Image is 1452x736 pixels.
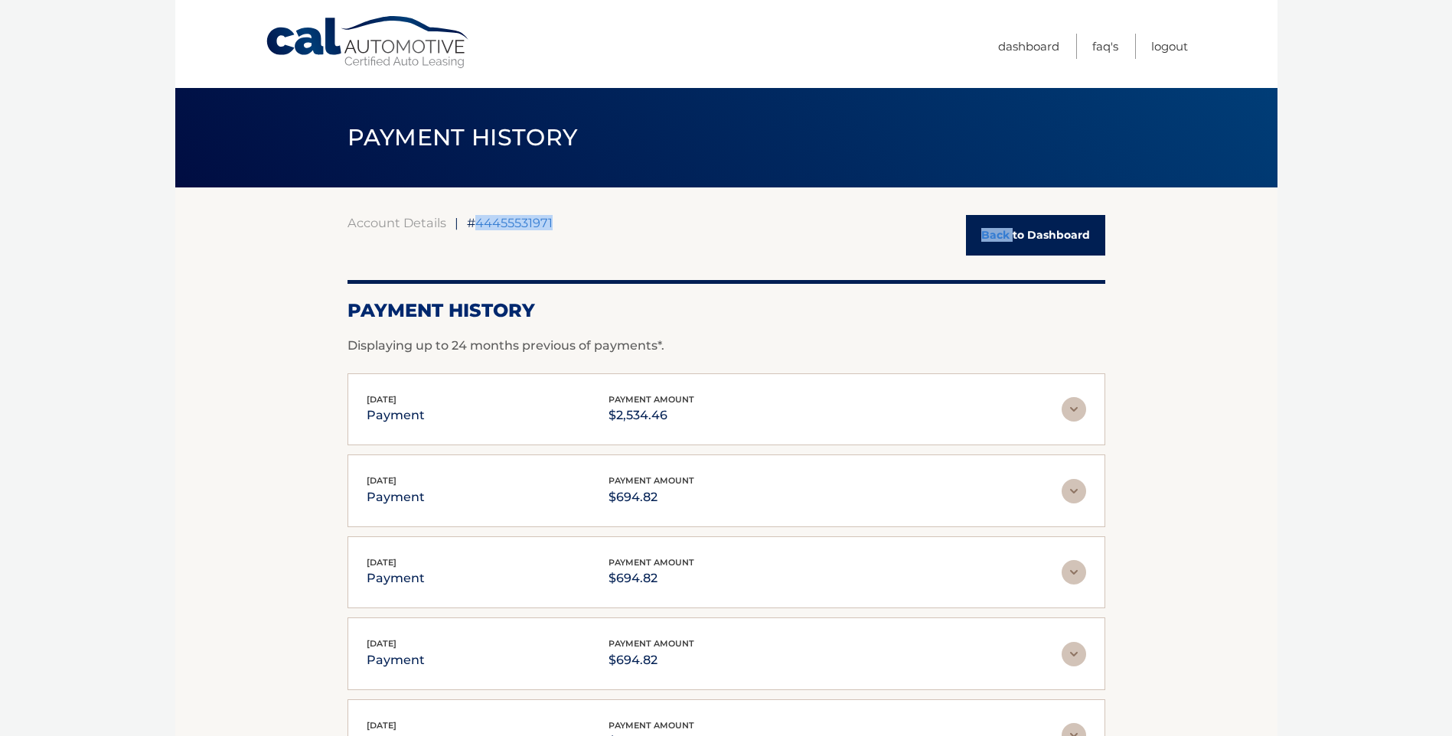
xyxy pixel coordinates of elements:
h2: Payment History [348,299,1105,322]
span: payment amount [609,475,694,486]
a: Cal Automotive [265,15,471,70]
p: payment [367,650,425,671]
p: $694.82 [609,568,694,589]
p: $694.82 [609,650,694,671]
img: accordion-rest.svg [1062,479,1086,503]
p: $694.82 [609,487,694,508]
p: Displaying up to 24 months previous of payments*. [348,337,1105,355]
p: $2,534.46 [609,405,694,426]
span: [DATE] [367,638,396,649]
a: FAQ's [1092,34,1118,59]
span: payment amount [609,638,694,649]
span: #44455531971 [467,215,553,230]
img: accordion-rest.svg [1062,642,1086,666]
span: payment amount [609,394,694,405]
p: payment [367,487,425,508]
span: [DATE] [367,720,396,731]
a: Dashboard [998,34,1059,59]
a: Logout [1151,34,1188,59]
a: Back to Dashboard [966,215,1105,256]
span: | [455,215,458,230]
img: accordion-rest.svg [1062,560,1086,585]
p: payment [367,405,425,426]
a: Account Details [348,215,446,230]
span: [DATE] [367,557,396,568]
span: payment amount [609,557,694,568]
span: [DATE] [367,394,396,405]
span: [DATE] [367,475,396,486]
span: PAYMENT HISTORY [348,123,578,151]
p: payment [367,568,425,589]
img: accordion-rest.svg [1062,397,1086,422]
span: payment amount [609,720,694,731]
